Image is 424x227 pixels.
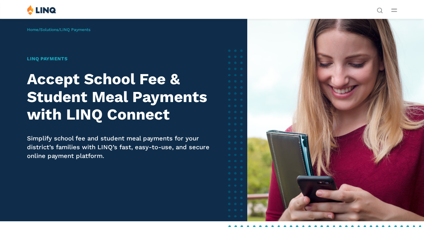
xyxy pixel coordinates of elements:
[377,5,383,13] nav: Utility Navigation
[247,19,424,221] img: LINQ Payments
[27,134,220,161] p: Simplify school fee and student meal payments for your district’s families with LINQ’s fast, easy...
[27,27,38,32] a: Home
[27,27,90,32] span: / /
[27,55,220,62] h1: LINQ Payments
[40,27,58,32] a: Solutions
[391,6,397,14] button: Open Main Menu
[27,70,220,123] h2: Accept School Fee & Student Meal Payments with LINQ Connect
[27,5,56,15] img: LINQ | K‑12 Software
[60,27,90,32] span: LINQ Payments
[377,7,383,13] button: Open Search Bar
